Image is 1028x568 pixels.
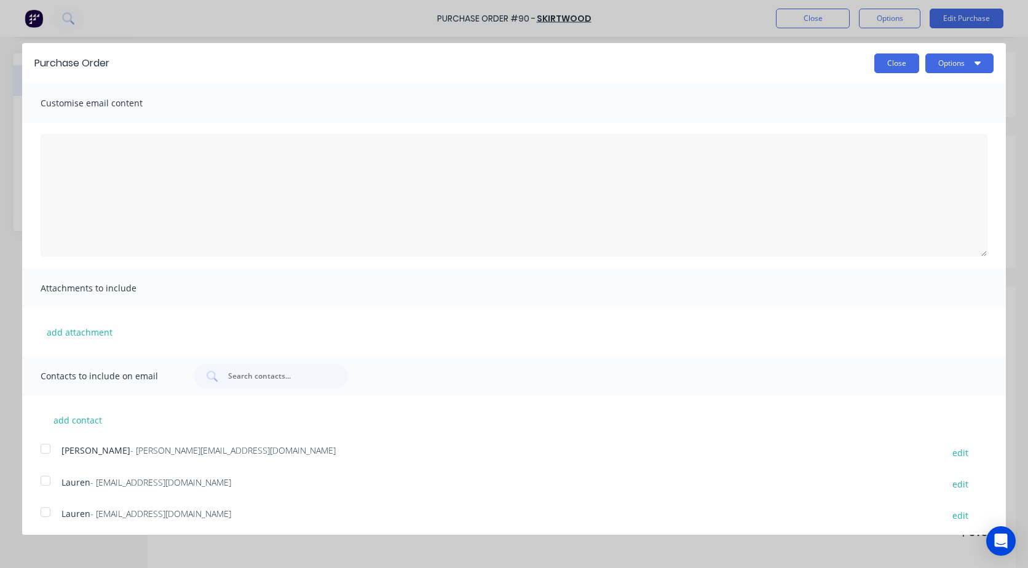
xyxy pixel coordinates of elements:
[945,476,976,492] button: edit
[90,508,231,519] span: - [EMAIL_ADDRESS][DOMAIN_NAME]
[41,411,114,429] button: add contact
[41,95,176,112] span: Customise email content
[874,53,919,73] button: Close
[130,444,336,456] span: - [PERSON_NAME][EMAIL_ADDRESS][DOMAIN_NAME]
[61,508,90,519] span: Lauren
[41,323,119,341] button: add attachment
[945,507,976,524] button: edit
[34,56,109,71] div: Purchase Order
[945,444,976,460] button: edit
[90,476,231,488] span: - [EMAIL_ADDRESS][DOMAIN_NAME]
[227,370,329,382] input: Search contacts...
[41,368,176,385] span: Contacts to include on email
[925,53,994,73] button: Options
[61,444,130,456] span: [PERSON_NAME]
[986,526,1016,556] div: Open Intercom Messenger
[61,476,90,488] span: Lauren
[41,280,176,297] span: Attachments to include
